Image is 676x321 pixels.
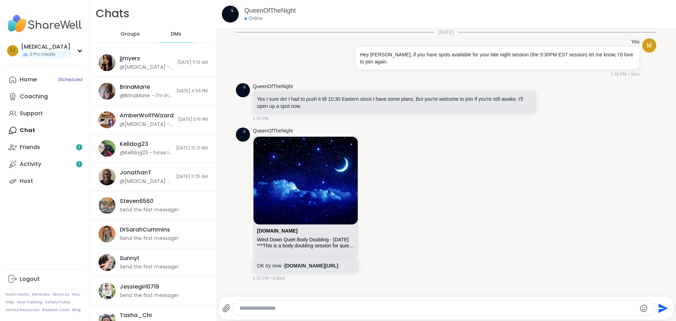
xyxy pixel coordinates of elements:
a: Safety Resources [6,308,39,313]
div: Logout [20,275,40,283]
h4: You [631,38,639,45]
span: 1:55 PM [611,71,626,78]
span: [DATE] [434,29,458,36]
a: QueenOfTheNight [253,128,293,135]
div: @[MEDICAL_DATA] - Morning [PERSON_NAME], thank you so much. I really enjoyed the session, and I h... [120,178,172,185]
div: Kelldog23 [120,140,148,148]
img: https://sharewell-space-live.sfo3.digitaloceanspaces.com/user-generated/0e2c5150-e31e-4b6a-957d-4... [99,168,115,185]
a: Help [6,300,14,305]
a: FAQ [72,292,80,297]
span: [DATE] 11:13 AM [177,60,208,66]
a: How It Works [6,292,29,297]
span: 2:30 PM [253,116,269,122]
div: Coaching [20,93,48,100]
a: Host Training [17,300,42,305]
span: [DATE] 4:56 PM [176,88,208,94]
img: https://sharewell-space-live.sfo3.digitaloceanspaces.com/user-generated/42cda42b-3507-48ba-b019-3... [99,197,115,214]
img: https://sharewell-space-live.sfo3.digitaloceanspaces.com/user-generated/b83244e3-9888-4f59-acb3-5... [99,226,115,242]
img: https://sharewell-space-live.sfo3.digitaloceanspaces.com/user-generated/df95d790-1d41-401d-83af-c... [99,83,115,100]
a: Support [6,105,84,122]
span: 3 Scheduled [58,77,82,82]
span: Edited [273,275,285,282]
div: JonathanT [120,169,151,177]
div: Activity [20,160,41,168]
div: Friends [20,143,40,151]
div: jjmyers [120,55,140,62]
span: M [647,41,652,50]
h1: Chats [96,6,130,21]
a: Host [6,173,84,190]
a: [DOMAIN_NAME][URL] [284,263,338,268]
a: About Us [52,292,69,297]
img: ShareWell Nav Logo [6,11,84,36]
span: 0 Pro credits [30,51,56,57]
div: @BrinaMarie - I'm in [GEOGRAPHIC_DATA] [120,92,172,99]
span: 1 [79,144,80,150]
img: https://sharewell-space-live.sfo3.digitaloceanspaces.com/user-generated/d7277878-0de6-43a2-a937-4... [222,6,239,23]
div: @[MEDICAL_DATA] - I know some hosts don't mind cameras off, which is totally fine. But I feel mos... [120,64,173,71]
a: Attachment [257,228,298,234]
a: QueenOfTheNight [253,83,293,90]
div: Wind Down Quiet Body Doubling - [DATE] [257,237,354,243]
div: Jessiegirl0719 [120,283,159,291]
img: https://sharewell-space-live.sfo3.digitaloceanspaces.com/user-generated/67e36a00-7a5f-4974-a9a9-5... [99,54,115,71]
div: Steven6560 [120,197,154,205]
div: DrSarahCummins [120,226,170,234]
p: Yes I sure do! I had to push it till 10:30 Eastern since I have some plans. But you're welcome to... [257,95,532,110]
p: OK try now - [257,262,354,269]
img: https://sharewell-space-live.sfo3.digitaloceanspaces.com/user-generated/d7277878-0de6-43a2-a937-4... [236,83,250,97]
div: Home [20,76,37,84]
a: Blog [72,308,81,313]
div: AmberWolffWizard [120,112,174,119]
textarea: Type your message [239,305,637,312]
span: • [270,275,271,282]
span: DMs [171,31,181,38]
div: Send the first message! [120,292,179,299]
div: @[MEDICAL_DATA] - Sorry you're having a crap last day, here if you want to talk it through 💛 [120,121,174,128]
span: M [10,46,15,55]
a: Friends1 [6,139,84,156]
span: • [628,71,629,78]
span: 2:31 PM [253,275,269,282]
img: https://sharewell-space-live.sfo3.digitaloceanspaces.com/user-generated/81ace702-265a-4776-a74a-6... [99,254,115,271]
div: Send the first message! [120,206,179,214]
img: https://sharewell-space-live.sfo3.digitaloceanspaces.com/user-generated/f837f3be-89e4-4695-8841-a... [99,140,115,157]
a: Coaching [6,88,84,105]
button: Emoji picker [639,304,648,313]
a: Referrals [32,292,50,297]
div: Host [20,177,33,185]
div: Send the first message! [120,264,179,271]
img: https://sharewell-space-live.sfo3.digitaloceanspaces.com/user-generated/3602621c-eaa5-4082-863a-9... [99,283,115,300]
a: QueenOfTheNight [244,6,296,15]
div: Online [244,15,263,22]
a: Logout [6,271,84,288]
img: Wind Down Quiet Body Doubling - Thursday [254,137,358,224]
div: Send the first message! [120,235,179,242]
img: https://sharewell-space-live.sfo3.digitaloceanspaces.com/user-generated/d7277878-0de6-43a2-a937-4... [236,128,250,142]
span: [DATE] 3:15 PM [178,117,208,123]
a: Home3Scheduled [6,71,84,88]
a: Activity1 [6,156,84,173]
p: Hey [PERSON_NAME], if you have spots available for your late night session (the 9:30PM EST sessio... [360,51,635,65]
div: @Kelldog23 - hows it going < [120,149,172,156]
div: ***This is a body doubling session for quiet focus and accountability — not a [MEDICAL_DATA] grou... [257,243,354,249]
iframe: Spotlight [77,93,83,99]
a: Redeem Code [42,308,69,313]
button: Send [654,300,670,316]
div: [MEDICAL_DATA] [21,43,70,51]
img: https://sharewell-space-live.sfo3.digitaloceanspaces.com/user-generated/9a5601ee-7e1f-42be-b53e-4... [99,111,115,128]
span: [DATE] 10:21 AM [176,145,208,151]
span: [DATE] 11:25 AM [176,174,208,180]
span: Sent [631,71,639,78]
a: Safety Policy [45,300,70,305]
span: Groups [120,31,140,38]
div: Tasha_Chi [120,311,152,319]
span: 1 [79,161,80,167]
div: BrinaMarie [120,83,150,91]
div: Support [20,110,43,117]
div: Sunnyt [120,254,139,262]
